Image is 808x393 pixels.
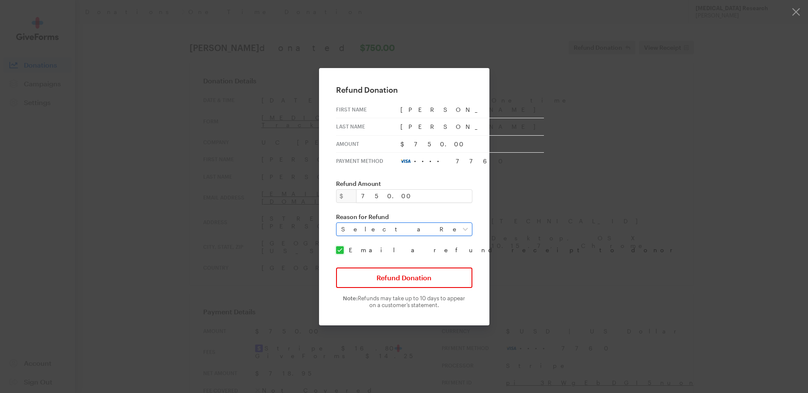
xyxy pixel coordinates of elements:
[400,135,544,153] td: $750.00
[336,295,472,308] div: Refunds may take up to 10 days to appear on a customer’s statement.
[336,135,400,153] th: Amount
[336,180,472,188] label: Refund Amount
[336,213,472,221] label: Reason for Refund
[400,101,544,118] td: [PERSON_NAME]
[316,286,509,296] li: Network with peers and expert scientists
[316,314,509,333] li: Present a group [PERSON_NAME] proposal to a review panel
[336,189,357,203] div: $
[400,153,544,170] td: •••• 7760
[316,296,509,314] li: Learn how to write a grant with mentorship from our chairs and speakers
[336,85,472,94] h2: Refund Donation
[336,153,400,170] th: Payment Method
[336,101,400,118] th: First Name
[343,295,358,302] em: Note:
[276,69,532,112] td: Thank You for registering for [MEDICAL_DATA] Fast Track!
[400,118,544,136] td: [PERSON_NAME]
[336,268,472,288] button: Refund Donation
[336,118,400,136] th: Last Name
[361,14,447,40] img: BrightFocus Foundation
[276,112,532,204] img: track-2023-email-banner-d2985d2443a9d2dcae8225fdcda4b378a52f3b7b3e9143e0fd758026b8c6cbed.png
